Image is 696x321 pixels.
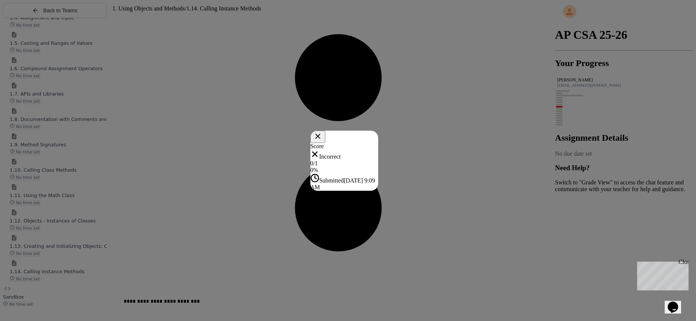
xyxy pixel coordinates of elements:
[665,291,689,314] iframe: chat widget
[310,177,375,190] span: Submitted [DATE] 9:09 AM
[313,160,318,166] span: / 1
[310,160,313,166] span: 0
[3,3,51,47] div: Chat with us now!Close
[634,259,689,290] iframe: chat widget
[310,143,378,150] div: Score
[310,167,378,174] div: 0 %
[319,153,341,160] span: Incorrect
